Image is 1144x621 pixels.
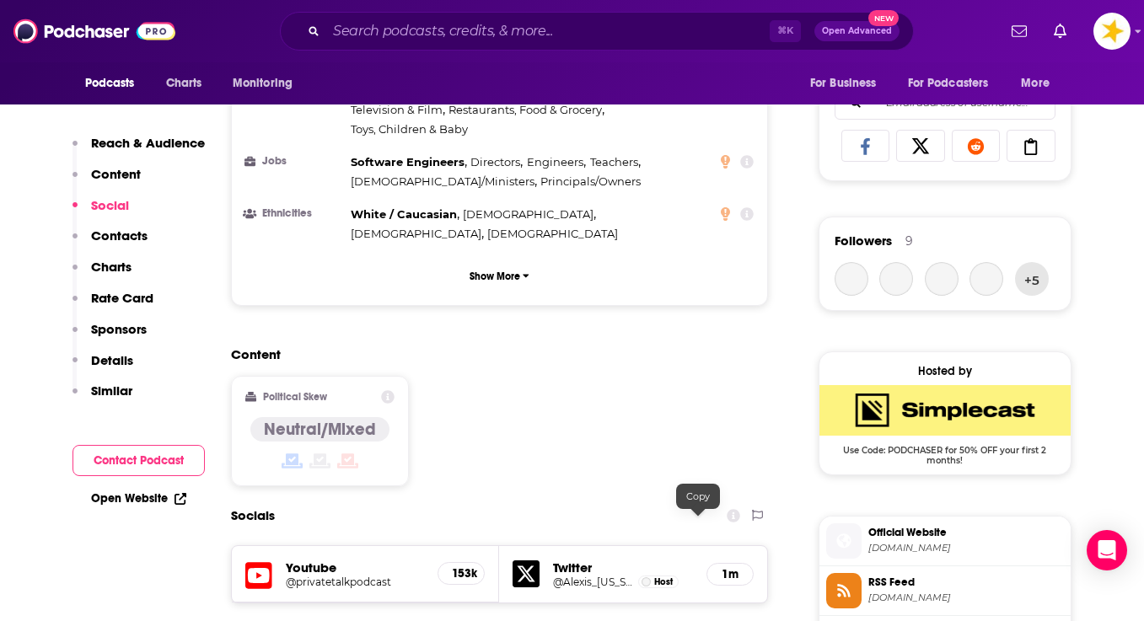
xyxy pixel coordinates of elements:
p: Social [91,197,129,213]
h4: Neutral/Mixed [264,419,376,440]
span: bleav.com [868,542,1064,554]
button: Reach & Audience [73,135,205,166]
h5: 1m [721,567,739,581]
span: Host [654,576,673,587]
span: Television & Film [351,103,443,116]
span: Directors [470,155,520,169]
span: [DEMOGRAPHIC_DATA] [351,227,481,240]
span: [DEMOGRAPHIC_DATA]/Ministers [351,174,534,188]
span: Official Website [868,525,1064,540]
span: ⌘ K [770,20,801,42]
button: Content [73,166,141,197]
a: RSS Feed[DOMAIN_NAME] [826,573,1064,608]
span: Engineers [527,155,583,169]
span: Logged in as Spreaker_Prime [1093,13,1131,50]
div: 9 [905,233,913,249]
h2: Political Skew [263,391,327,403]
span: Teachers [590,155,638,169]
a: Show notifications dropdown [1047,17,1073,46]
span: More [1021,72,1050,95]
p: Content [91,166,141,182]
button: Show More [245,260,755,292]
span: For Business [810,72,877,95]
a: Share on Reddit [952,130,1001,162]
span: Toys, Children & Baby [351,122,468,136]
span: , [590,153,641,172]
a: Open Website [91,491,186,506]
h2: Socials [231,500,275,532]
a: Charts [155,67,212,99]
img: SimpleCast Deal: Use Code: PODCHASER for 50% OFF your first 2 months! [819,385,1071,436]
button: Open AdvancedNew [814,21,900,41]
a: osoriocompany007 [969,262,1003,296]
h5: Twitter [553,559,693,575]
a: Share on X/Twitter [896,130,945,162]
span: For Podcasters [908,72,989,95]
div: Open Intercom Messenger [1087,530,1127,570]
a: SimpleCast Deal: Use Code: PODCHASER for 50% OFF your first 2 months! [819,385,1071,464]
p: Contacts [91,228,148,244]
a: INRI81216 [835,262,868,296]
span: Podcasts [85,72,135,95]
span: RSS Feed [868,575,1064,590]
button: open menu [897,67,1013,99]
span: Use Code: PODCHASER for 50% OFF your first 2 months! [819,436,1071,466]
span: New [868,10,899,26]
p: Charts [91,259,132,275]
a: @privatetalkpodcast [286,575,425,588]
h5: Youtube [286,559,425,575]
p: Sponsors [91,321,147,337]
a: @Alexis_[US_STATE] [553,575,634,588]
span: , [351,100,445,120]
a: Official Website[DOMAIN_NAME] [826,523,1064,559]
span: Monitoring [233,72,293,95]
button: Charts [73,259,132,290]
h3: Jobs [245,156,344,167]
span: Open Advanced [822,27,892,35]
span: [DEMOGRAPHIC_DATA] [487,227,618,240]
span: , [351,224,484,244]
p: Rate Card [91,290,153,306]
span: , [351,205,459,224]
input: Search podcasts, credits, & more... [326,18,770,45]
p: Similar [91,383,132,399]
button: Show profile menu [1093,13,1131,50]
h3: Ethnicities [245,208,344,219]
button: open menu [798,67,898,99]
a: Show notifications dropdown [1005,17,1034,46]
button: Contacts [73,228,148,259]
button: Rate Card [73,290,153,321]
button: open menu [1009,67,1071,99]
a: BlackPhillip [925,262,959,296]
button: open menu [73,67,157,99]
span: [DEMOGRAPHIC_DATA] [463,207,593,221]
button: Social [73,197,129,228]
h2: Content [231,346,755,362]
img: User Profile [1093,13,1131,50]
button: Similar [73,383,132,414]
button: open menu [221,67,314,99]
button: Contact Podcast [73,445,205,476]
a: JSamms7 [879,262,913,296]
span: , [351,153,467,172]
button: Sponsors [73,321,147,352]
h5: 153k [452,566,470,581]
img: Podchaser - Follow, Share and Rate Podcasts [13,15,175,47]
div: Hosted by [819,364,1071,378]
a: Share on Facebook [841,130,890,162]
span: , [463,205,596,224]
p: Reach & Audience [91,135,205,151]
span: , [448,100,604,120]
a: Copy Link [1007,130,1055,162]
span: , [470,153,523,172]
div: Copy [676,484,720,509]
span: , [527,153,586,172]
span: Software Engineers [351,155,465,169]
p: Show More [470,270,520,282]
span: White / Caucasian [351,207,457,221]
span: , [351,172,537,191]
p: Details [91,352,133,368]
